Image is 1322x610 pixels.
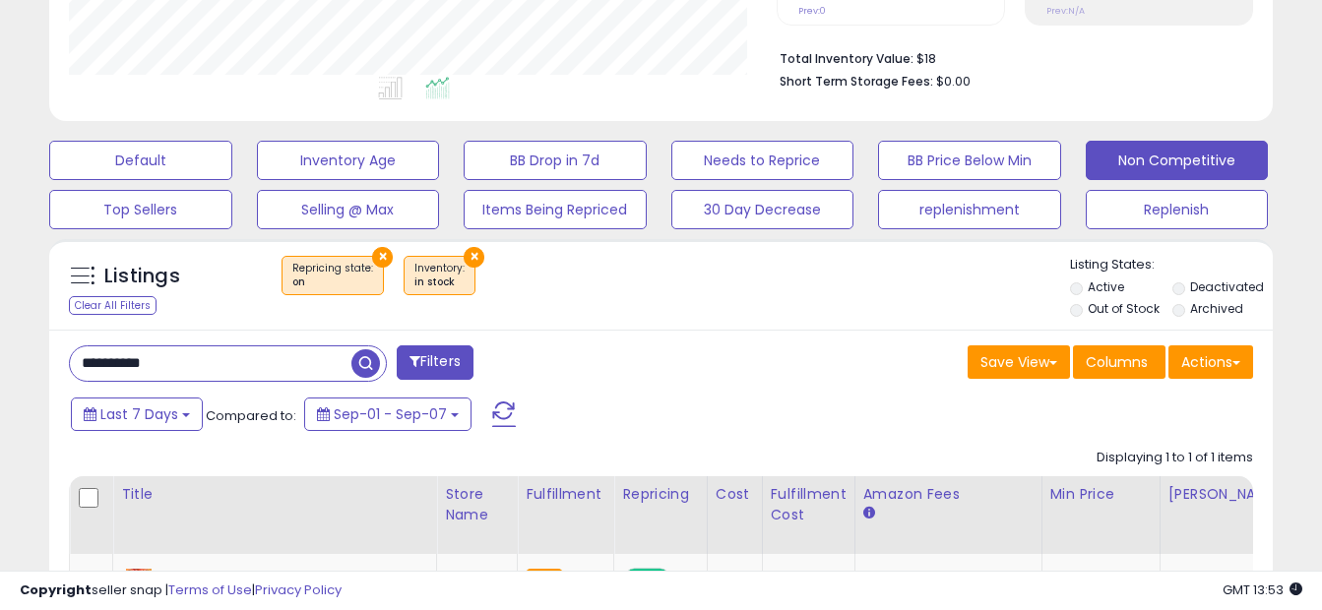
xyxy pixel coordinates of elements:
[771,484,847,525] div: Fulfillment Cost
[464,141,647,180] button: BB Drop in 7d
[878,190,1061,229] button: replenishment
[622,484,698,505] div: Repricing
[716,484,754,505] div: Cost
[863,505,875,522] small: Amazon Fees.
[20,581,342,600] div: seller snap | |
[1190,278,1264,295] label: Deactivated
[1050,484,1152,505] div: Min Price
[1073,345,1165,379] button: Columns
[104,263,180,290] h5: Listings
[1046,5,1085,17] small: Prev: N/A
[168,580,252,599] a: Terms of Use
[372,247,393,268] button: ×
[397,345,473,380] button: Filters
[1190,300,1243,317] label: Archived
[1086,141,1269,180] button: Non Competitive
[878,141,1061,180] button: BB Price Below Min
[49,141,232,180] button: Default
[780,45,1238,69] li: $18
[100,404,178,424] span: Last 7 Days
[304,397,472,431] button: Sep-01 - Sep-07
[257,190,440,229] button: Selling @ Max
[121,484,428,505] div: Title
[292,275,373,289] div: on
[968,345,1070,379] button: Save View
[49,190,232,229] button: Top Sellers
[414,275,465,289] div: in stock
[445,484,509,525] div: Store Name
[206,406,296,425] span: Compared to:
[780,50,913,67] b: Total Inventory Value:
[671,190,854,229] button: 30 Day Decrease
[671,141,854,180] button: Needs to Reprice
[20,580,92,599] strong: Copyright
[69,296,157,315] div: Clear All Filters
[1168,484,1286,505] div: [PERSON_NAME]
[936,72,971,91] span: $0.00
[464,247,484,268] button: ×
[863,484,1034,505] div: Amazon Fees
[1086,190,1269,229] button: Replenish
[464,190,647,229] button: Items Being Repriced
[780,73,933,90] b: Short Term Storage Fees:
[1086,352,1148,372] span: Columns
[71,397,203,431] button: Last 7 Days
[1223,580,1302,599] span: 2025-09-15 13:53 GMT
[257,141,440,180] button: Inventory Age
[526,484,605,505] div: Fulfillment
[414,261,465,290] span: Inventory :
[255,580,342,599] a: Privacy Policy
[1070,256,1273,274] p: Listing States:
[1088,300,1160,317] label: Out of Stock
[1097,449,1253,467] div: Displaying 1 to 1 of 1 items
[334,404,447,424] span: Sep-01 - Sep-07
[1168,345,1253,379] button: Actions
[798,5,826,17] small: Prev: 0
[292,261,373,290] span: Repricing state :
[1088,278,1124,295] label: Active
